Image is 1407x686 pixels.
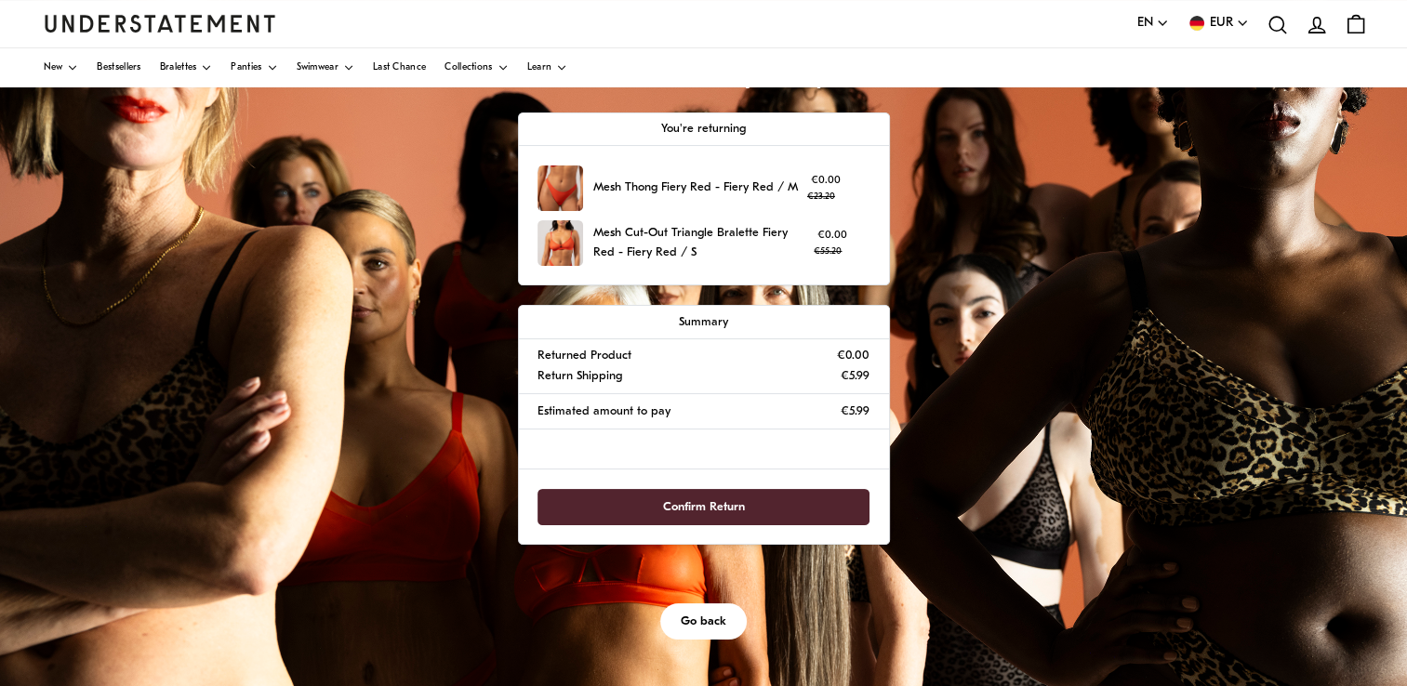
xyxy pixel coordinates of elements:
[231,48,277,87] a: Panties
[527,63,552,73] span: Learn
[1210,13,1233,33] span: EUR
[160,48,213,87] a: Bralettes
[841,402,869,421] p: €5.99
[527,48,568,87] a: Learn
[538,312,869,332] p: Summary
[538,119,869,139] p: You're returning
[660,603,747,640] button: Go back
[1137,13,1169,33] button: EN
[44,48,79,87] a: New
[538,346,631,365] p: Returned Product
[97,48,140,87] a: Bestsellers
[373,48,426,87] a: Last Chance
[538,366,622,386] p: Return Shipping
[44,63,63,73] span: New
[592,223,804,263] p: Mesh Cut-Out Triangle Bralette Fiery Red - Fiery Red / S
[231,63,261,73] span: Panties
[663,490,745,524] span: Confirm Return
[592,178,797,197] p: Mesh Thong Fiery Red - Fiery Red / M
[807,192,835,201] strike: €23.20
[445,63,492,73] span: Collections
[373,63,426,73] span: Last Chance
[538,402,670,421] p: Estimated amount to pay
[538,489,869,525] button: Confirm Return
[538,220,583,266] img: FIRE-BRA-016-M-fiery-red_2_97df9170-b1a3-444f-8071-1d0ba5191e85.jpg
[160,63,197,73] span: Bralettes
[814,227,851,259] p: €0.00
[445,48,508,87] a: Collections
[807,172,844,204] p: €0.00
[97,63,140,73] span: Bestsellers
[44,15,276,32] a: Understatement Homepage
[297,63,338,73] span: Swimwear
[837,346,869,365] p: €0.00
[681,604,726,639] span: Go back
[814,247,842,256] strike: €55.20
[538,165,583,211] img: FIRE-STR-004-M-fiery-red_8.jpg
[1137,13,1153,33] span: EN
[297,48,354,87] a: Swimwear
[1188,13,1249,33] button: EUR
[841,366,869,386] p: €5.99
